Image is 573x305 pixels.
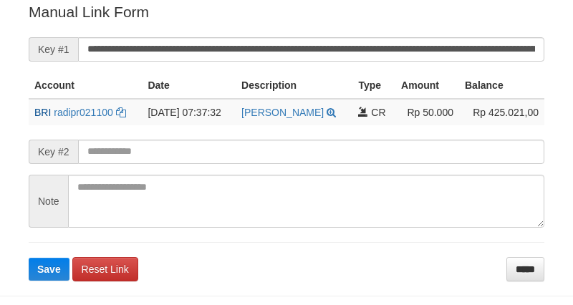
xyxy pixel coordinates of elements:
[29,37,78,62] span: Key #1
[29,1,544,22] p: Manual Link Form
[54,107,113,118] a: radipr021100
[116,107,126,118] a: Copy radipr021100 to clipboard
[34,107,51,118] span: BRI
[72,257,138,281] a: Reset Link
[352,72,395,99] th: Type
[29,72,142,99] th: Account
[82,263,129,275] span: Reset Link
[459,72,544,99] th: Balance
[395,72,459,99] th: Amount
[142,72,236,99] th: Date
[37,263,61,275] span: Save
[29,175,68,228] span: Note
[241,107,324,118] a: [PERSON_NAME]
[29,140,78,164] span: Key #2
[371,107,385,118] span: CR
[236,72,352,99] th: Description
[29,258,69,281] button: Save
[395,99,459,125] td: Rp 50.000
[459,99,544,125] td: Rp 425.021,00
[142,99,236,125] td: [DATE] 07:37:32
